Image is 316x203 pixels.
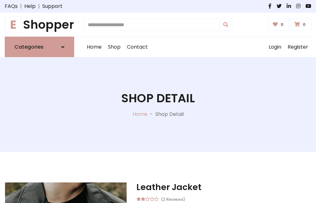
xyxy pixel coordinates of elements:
[42,3,63,10] a: Support
[5,18,74,32] h1: Shopper
[269,19,289,31] a: 0
[284,37,311,57] a: Register
[105,37,124,57] a: Shop
[5,37,74,57] a: Categories
[155,110,184,118] p: Shop Detail
[24,3,36,10] a: Help
[279,22,285,27] span: 0
[5,16,22,33] span: E
[301,22,307,27] span: 0
[290,19,311,31] a: 0
[147,110,155,118] p: -
[121,91,195,105] h1: Shop Detail
[5,18,74,32] a: EShopper
[161,195,185,203] small: (2 Reviews)
[124,37,151,57] a: Contact
[15,44,44,50] h6: Categories
[36,3,42,10] span: |
[5,3,18,10] a: FAQs
[265,37,284,57] a: Login
[136,182,311,192] h3: Leather Jacket
[84,37,105,57] a: Home
[133,110,147,118] a: Home
[18,3,24,10] span: |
